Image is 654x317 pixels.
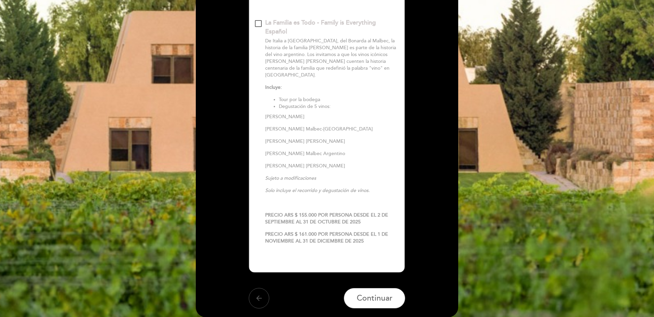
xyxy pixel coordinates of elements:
[265,138,399,145] p: [PERSON_NAME] [PERSON_NAME]
[265,84,282,90] strong: Incluye:
[279,103,399,110] li: Degustación de 5 vinos:
[265,38,399,79] p: De Italia a [GEOGRAPHIC_DATA], del Bonarda al Malbec, la historia de la familia [PERSON_NAME] es ...
[265,175,316,181] em: Sujeto a modificaciones
[279,96,399,103] li: Tour por la bodega
[265,150,399,157] p: [PERSON_NAME] Malbec Argentino
[265,231,388,244] strong: PRECIO ARS $ 161.000 POR PERSONA DESDE EL 1 DE NOVIEMBRE AL 31 DE DICIEMBRE DE 2025
[255,18,399,262] md-checkbox: La Familia es Todo - Family is Everything Español De Italia a Mendoza, del Bonarda al Malbec, la ...
[344,288,405,308] button: Continuar
[255,294,263,302] i: arrow_back
[265,212,388,225] strong: PRECIO ARS $ 155.000 POR PERSONA DESDE EL 2 DE SEPTIEMBRE AL 31 DE OCTUBRE DE 2025
[265,188,370,193] em: Solo incluye el recorrido y degustación de vinos.
[357,294,393,303] span: Continuar
[265,18,399,36] div: La Familia es Todo - Family is Everything Español
[249,288,269,308] button: arrow_back
[265,126,399,133] p: [PERSON_NAME] Malbec-[GEOGRAPHIC_DATA]
[265,163,399,169] p: [PERSON_NAME] [PERSON_NAME]
[265,113,399,120] p: [PERSON_NAME]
